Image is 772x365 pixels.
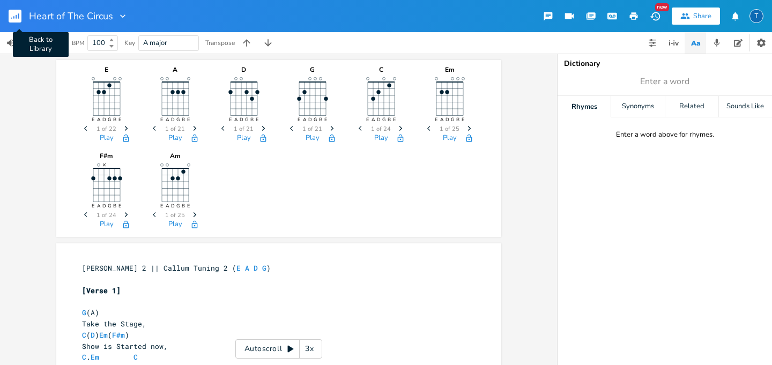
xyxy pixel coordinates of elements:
div: Am [149,153,202,159]
span: 1 of 21 [165,126,185,132]
text: E [91,203,94,209]
text: G [176,116,180,123]
span: 1 of 22 [96,126,116,132]
text: D [102,203,106,209]
text: D [445,116,449,123]
span: 1 of 24 [371,126,391,132]
button: Play [100,220,114,229]
div: Enter a word above for rhymes. [616,130,714,139]
span: C [133,352,138,362]
div: E [80,66,133,73]
div: Related [665,96,718,117]
button: Play [168,134,182,143]
div: C [354,66,408,73]
text: A [302,116,306,123]
text: B [456,116,459,123]
div: Rhymes [558,96,611,117]
div: Em [423,66,477,73]
div: Share [693,11,711,21]
span: 1 of 25 [440,126,459,132]
span: F#m [112,330,125,340]
button: Play [443,134,457,143]
text: × [102,160,106,169]
span: Enter a word [640,76,689,88]
span: A [245,263,249,273]
text: B [181,116,184,123]
button: Play [374,134,388,143]
text: B [318,116,322,123]
text: E [228,116,231,123]
div: Synonyms [611,96,664,117]
span: 1 of 24 [96,212,116,218]
div: Dictionary [564,60,766,68]
div: Sounds Like [719,96,772,117]
span: 1 of 21 [302,126,322,132]
text: D [376,116,380,123]
text: E [255,116,258,123]
text: E [324,116,326,123]
span: (A) [82,308,99,317]
text: A [440,116,443,123]
span: 1 of 21 [234,126,254,132]
text: B [113,203,116,209]
text: D [308,116,311,123]
text: E [91,116,94,123]
button: Back to Library [9,3,30,29]
span: [Verse 1] [82,286,121,295]
span: 1 of 25 [165,212,185,218]
text: B [250,116,253,123]
text: A [234,116,237,123]
div: G [286,66,339,73]
span: Em [91,352,99,362]
span: [PERSON_NAME] 2 || Callum Tuning 2 ( ) [82,263,271,273]
span: G [82,308,86,317]
text: G [107,116,111,123]
span: Heart of The Circus [29,11,113,21]
text: E [187,116,189,123]
button: Play [168,220,182,229]
span: D [91,330,95,340]
div: New [655,3,669,11]
span: D [254,263,258,273]
text: D [170,116,174,123]
div: Key [124,40,135,46]
span: Take the Stage, [82,319,146,329]
div: BPM [72,40,84,46]
div: 3x [300,339,319,359]
text: G [176,203,180,209]
span: ( ) ( ) [82,330,129,340]
text: A [96,116,100,123]
text: A [96,203,100,209]
span: C [82,330,86,340]
text: E [118,116,121,123]
text: G [450,116,454,123]
text: D [239,116,243,123]
text: E [118,203,121,209]
div: A [149,66,202,73]
button: Play [237,134,251,143]
text: D [102,116,106,123]
div: Autoscroll [235,339,322,359]
text: E [160,203,162,209]
text: G [244,116,248,123]
span: A major [143,38,167,48]
span: C [82,352,86,362]
text: B [181,203,184,209]
text: G [382,116,385,123]
text: E [392,116,395,123]
text: E [160,116,162,123]
text: E [461,116,464,123]
text: A [371,116,375,123]
span: G [262,263,266,273]
text: G [107,203,111,209]
span: . [82,352,142,362]
text: E [297,116,300,123]
text: D [170,203,174,209]
text: E [187,203,189,209]
text: A [165,203,169,209]
text: B [113,116,116,123]
div: F#m [80,153,133,159]
button: T [749,4,763,28]
div: D [217,66,271,73]
button: Play [306,134,320,143]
